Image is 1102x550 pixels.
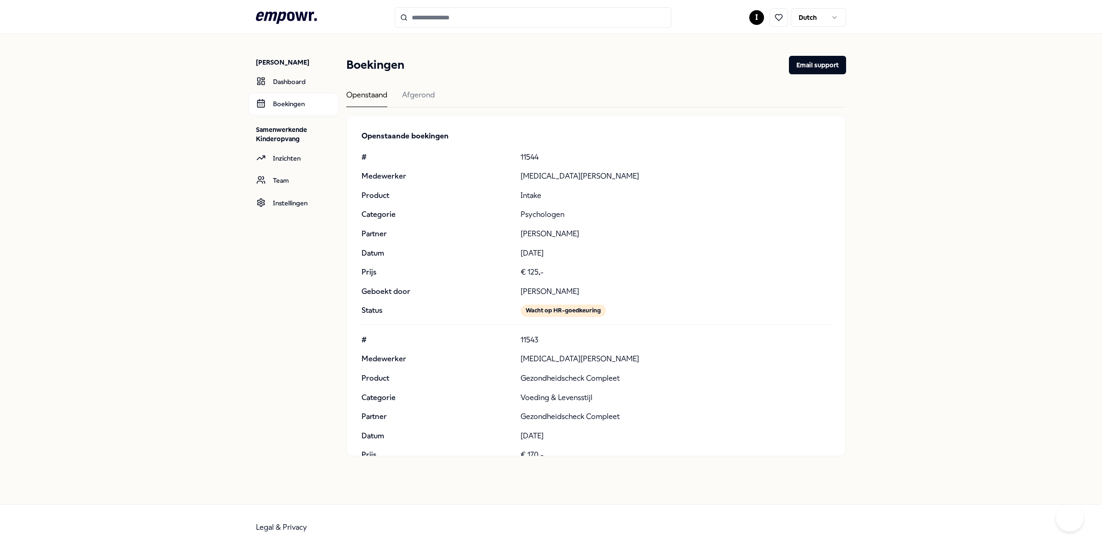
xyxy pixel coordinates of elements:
h1: Boekingen [346,56,404,74]
p: € 125,- [521,266,831,278]
p: # [361,151,513,163]
input: Search for products, categories or subcategories [395,7,671,28]
a: Instellingen [249,192,339,214]
p: [PERSON_NAME] [521,228,831,240]
a: Dashboard [249,71,339,93]
a: Boekingen [249,93,339,115]
p: Partner [361,411,513,423]
p: Categorie [361,209,513,221]
button: Email support [789,56,846,74]
p: Partner [361,228,513,240]
iframe: Help Scout Beacon - Open [1056,504,1084,532]
p: 11543 [521,334,831,346]
p: Status [361,305,513,317]
p: Prijs [361,266,513,278]
p: Samenwerkende Kinderopvang [256,125,339,143]
p: Product [361,190,513,202]
p: [PERSON_NAME] [521,286,831,298]
button: I [749,10,764,25]
div: Wacht op HR-goedkeuring [521,305,606,317]
p: # [361,334,513,346]
p: Datum [361,247,513,259]
p: Openstaande boekingen [361,130,831,142]
div: Openstaand [346,89,387,107]
p: Gezondheidscheck Compleet [521,411,831,423]
p: Medewerker [361,353,513,365]
div: Afgerond [402,89,435,107]
p: [DATE] [521,430,831,442]
p: [MEDICAL_DATA][PERSON_NAME] [521,353,831,365]
a: Team [249,169,339,191]
p: [DATE] [521,247,831,259]
p: 11544 [521,151,831,163]
p: Medewerker [361,170,513,182]
p: [MEDICAL_DATA][PERSON_NAME] [521,170,831,182]
a: Legal & Privacy [256,523,307,532]
p: Product [361,372,513,384]
p: € 170,- [521,449,831,461]
p: Prijs [361,449,513,461]
p: Geboekt door [361,286,513,298]
p: Voeding & Levensstijl [521,392,831,404]
p: Datum [361,430,513,442]
p: Gezondheidscheck Compleet [521,372,831,384]
a: Inzichten [249,147,339,169]
p: [PERSON_NAME] [256,58,339,67]
p: Intake [521,190,831,202]
p: Psychologen [521,209,831,221]
p: Categorie [361,392,513,404]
